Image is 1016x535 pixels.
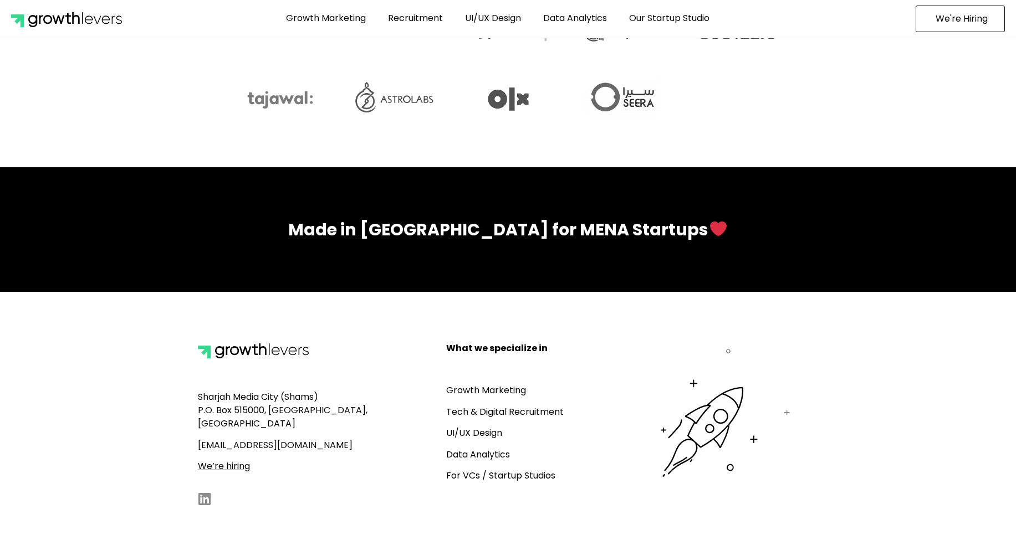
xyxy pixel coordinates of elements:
[936,14,988,23] span: We're Hiring
[446,426,502,439] a: UI/UX Design
[457,6,529,31] a: UI/UX Design
[446,405,564,418] a: Tech & Digital Recruitment
[380,6,451,31] a: Recruitment
[160,6,836,31] nav: Menu
[446,448,510,461] a: Data Analytics
[198,460,250,472] a: We’re hiring
[278,6,374,31] a: Growth Marketing
[198,439,353,451] span: [EMAIL_ADDRESS][DOMAIN_NAME]
[710,220,727,237] img: ❤️
[198,217,819,242] div: Made in [GEOGRAPHIC_DATA] for MENA Startups
[446,342,548,354] b: What we specialize in
[535,6,615,31] a: Data Analytics
[446,384,526,397] a: Growth Marketing
[446,469,555,482] a: For VCs / Startup Studios
[621,6,718,31] a: Our Startup Studio
[198,390,367,430] span: Sharjah Media City (Shams) P.O. Box 515000, [GEOGRAPHIC_DATA], [GEOGRAPHIC_DATA]
[916,6,1005,32] a: We're Hiring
